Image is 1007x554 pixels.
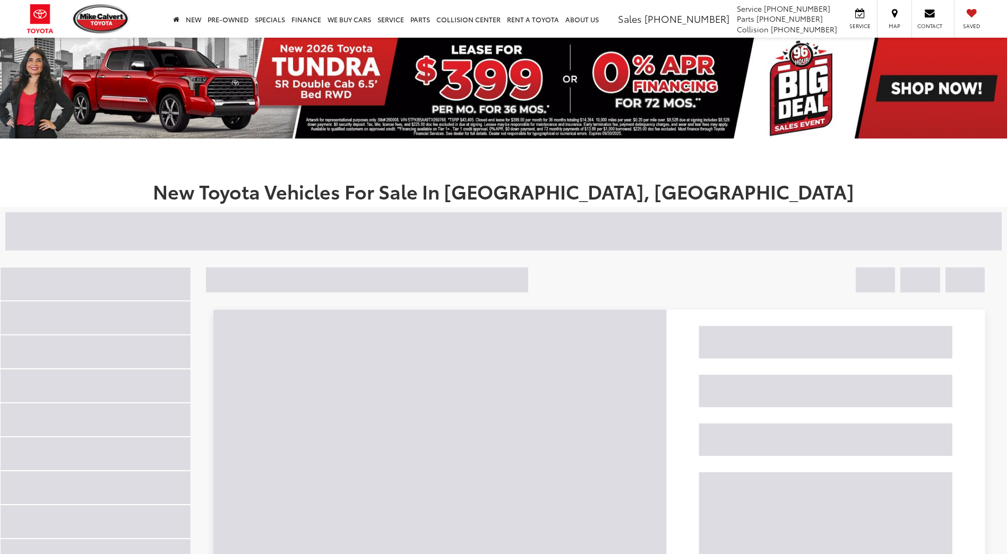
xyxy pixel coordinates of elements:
span: Service [737,3,762,14]
span: [PHONE_NUMBER] [644,12,729,25]
span: Contact [917,22,942,30]
span: [PHONE_NUMBER] [764,3,830,14]
img: Mike Calvert Toyota [73,4,130,33]
span: Map [883,22,906,30]
span: Service [848,22,872,30]
span: Sales [618,12,642,25]
span: Saved [960,22,983,30]
span: Parts [737,13,754,24]
span: [PHONE_NUMBER] [771,24,837,34]
span: [PHONE_NUMBER] [756,13,823,24]
span: Collision [737,24,769,34]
